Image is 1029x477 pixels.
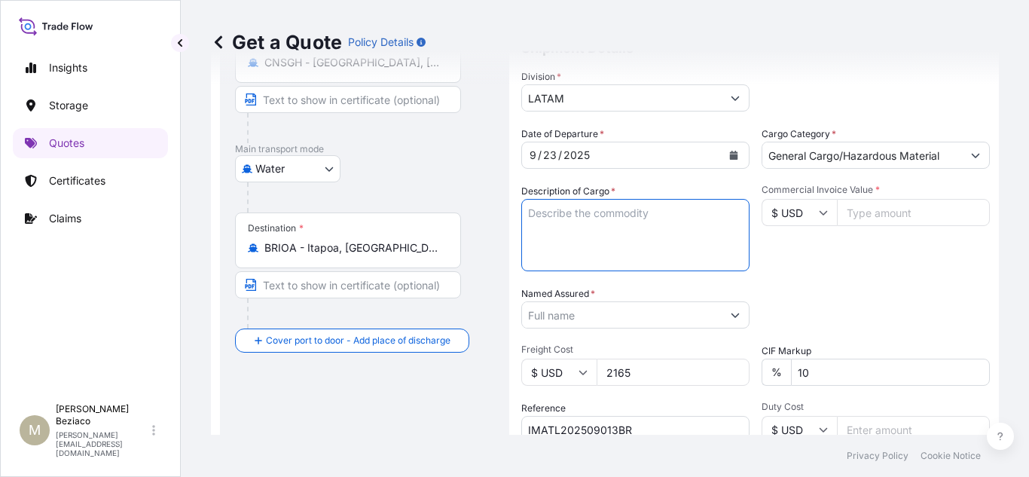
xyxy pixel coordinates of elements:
[791,359,990,386] input: Enter percentage
[722,84,749,112] button: Show suggestions
[521,127,604,142] span: Date of Departure
[13,128,168,158] a: Quotes
[235,86,461,113] input: Text to appear on certificate
[837,416,990,443] input: Enter amount
[235,271,461,298] input: Text to appear on certificate
[597,359,750,386] input: Enter amount
[521,401,566,416] label: Reference
[264,240,442,255] input: Destination
[538,146,542,164] div: /
[762,344,811,359] label: CIF Markup
[13,203,168,234] a: Claims
[248,222,304,234] div: Destination
[13,90,168,121] a: Storage
[522,301,722,329] input: Full name
[13,53,168,83] a: Insights
[211,30,342,54] p: Get a Quote
[921,450,981,462] a: Cookie Notice
[837,199,990,226] input: Type amount
[762,142,962,169] input: Select a commodity type
[521,286,595,301] label: Named Assured
[762,184,990,196] span: Commercial Invoice Value
[722,143,746,167] button: Calendar
[29,423,41,438] span: M
[49,136,84,151] p: Quotes
[558,146,562,164] div: /
[235,329,469,353] button: Cover port to door - Add place of discharge
[56,430,149,457] p: [PERSON_NAME][EMAIL_ADDRESS][DOMAIN_NAME]
[521,416,750,443] input: Your internal reference
[235,143,494,155] p: Main transport mode
[235,155,340,182] button: Select transport
[562,146,591,164] div: year,
[762,127,836,142] label: Cargo Category
[348,35,414,50] p: Policy Details
[56,403,149,427] p: [PERSON_NAME] Beziaco
[13,166,168,196] a: Certificates
[762,401,990,413] span: Duty Cost
[49,173,105,188] p: Certificates
[49,60,87,75] p: Insights
[962,142,989,169] button: Show suggestions
[521,184,615,199] label: Description of Cargo
[49,211,81,226] p: Claims
[722,301,749,329] button: Show suggestions
[522,84,722,112] input: Type to search division
[542,146,558,164] div: day,
[847,450,908,462] a: Privacy Policy
[266,333,450,348] span: Cover port to door - Add place of discharge
[49,98,88,113] p: Storage
[255,161,285,176] span: Water
[528,146,538,164] div: month,
[762,359,791,386] div: %
[521,344,750,356] span: Freight Cost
